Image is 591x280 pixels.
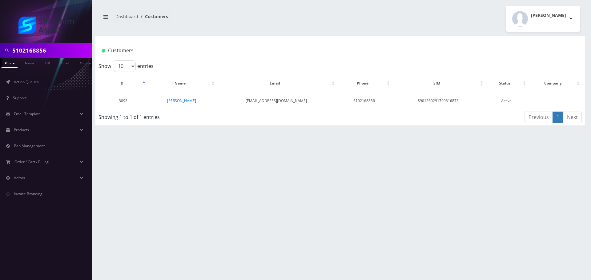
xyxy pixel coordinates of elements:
h2: [PERSON_NAME] [531,13,566,18]
th: Phone: activate to sort column ascending [337,74,391,92]
span: Support [13,95,26,101]
th: ID: activate to sort column descending [99,74,147,92]
td: [EMAIL_ADDRESS][DOMAIN_NAME] [216,93,336,108]
a: Next [563,112,582,123]
span: Email Template [14,111,41,116]
label: Show entries [98,60,154,72]
span: Products [14,127,29,132]
th: Status: activate to sort column ascending [485,74,527,92]
select: Showentries [113,60,136,72]
span: Admin [14,175,25,180]
a: Phone [2,58,18,68]
a: Email [58,58,72,67]
div: Showing 1 to 1 of 1 entries [98,111,295,121]
li: Customers [138,13,168,20]
a: Name [22,58,37,67]
span: Order / Cart / Billing [14,159,49,164]
nav: breadcrumb [100,10,336,28]
th: SIM: activate to sort column ascending [392,74,484,92]
td: 8901260291799316873 [392,93,484,108]
th: Company: activate to sort column ascending [528,74,581,92]
a: 1 [553,112,563,123]
span: Action Queues [14,79,39,85]
th: Email: activate to sort column ascending [216,74,336,92]
a: Company [77,58,97,67]
img: Shluchim Assist [18,17,74,34]
td: Active [485,93,527,108]
td: 3093 [99,93,147,108]
th: Name: activate to sort column ascending [147,74,216,92]
a: SIM [42,58,53,67]
a: Previous [525,112,553,123]
span: Ban Management [14,143,45,148]
h1: Customers [102,48,498,53]
button: [PERSON_NAME] [506,6,580,32]
td: 5102168856 [337,93,391,108]
a: Dashboard [115,14,138,19]
span: Invoice Branding [14,191,42,196]
input: Search in Company [12,45,91,56]
a: [PERSON_NAME] [167,98,196,103]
